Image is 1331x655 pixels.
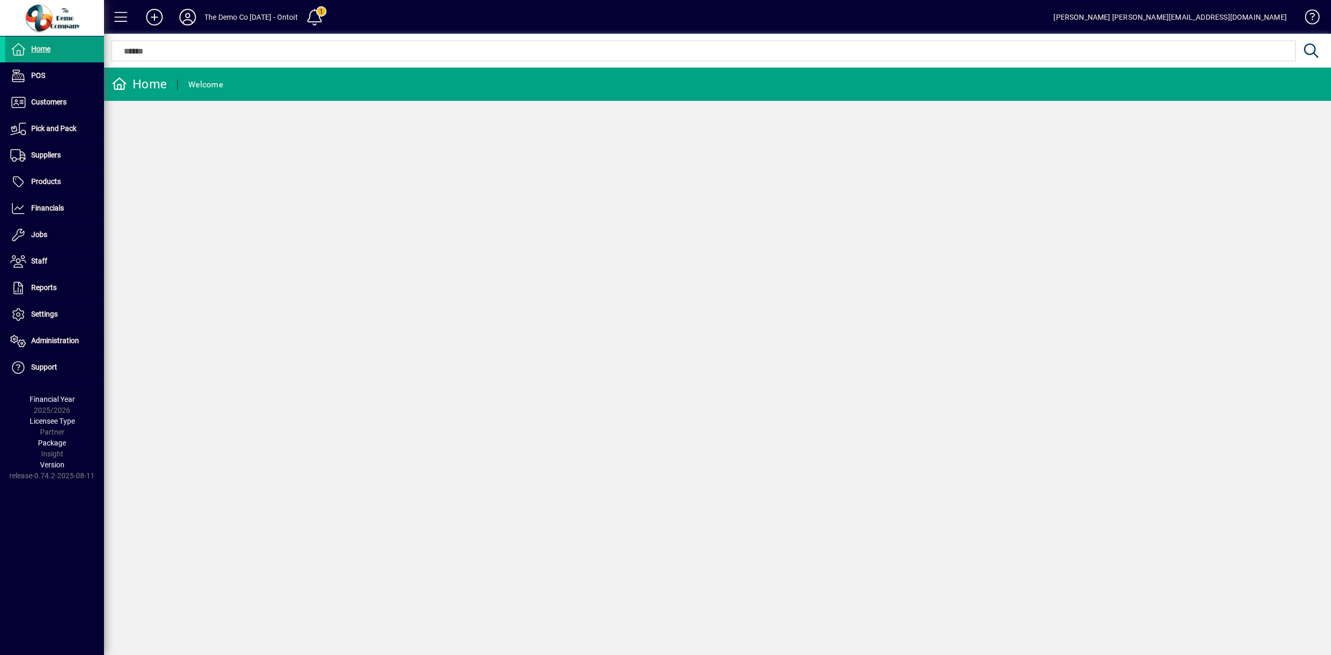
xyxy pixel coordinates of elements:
[31,177,61,186] span: Products
[5,89,104,115] a: Customers
[31,204,64,212] span: Financials
[1297,2,1318,36] a: Knowledge Base
[5,302,104,327] a: Settings
[40,461,64,469] span: Version
[5,63,104,89] a: POS
[138,8,171,27] button: Add
[31,124,76,133] span: Pick and Pack
[188,76,223,93] div: Welcome
[31,363,57,371] span: Support
[31,310,58,318] span: Settings
[5,169,104,195] a: Products
[5,116,104,142] a: Pick and Pack
[5,275,104,301] a: Reports
[31,283,57,292] span: Reports
[38,439,66,447] span: Package
[5,222,104,248] a: Jobs
[31,45,50,53] span: Home
[31,71,45,80] span: POS
[204,9,298,25] div: The Demo Co [DATE] - Ontoit
[31,151,61,159] span: Suppliers
[5,195,104,221] a: Financials
[31,336,79,345] span: Administration
[5,328,104,354] a: Administration
[171,8,204,27] button: Profile
[112,76,167,93] div: Home
[31,98,67,106] span: Customers
[31,230,47,239] span: Jobs
[30,395,75,403] span: Financial Year
[5,248,104,274] a: Staff
[1053,9,1287,25] div: [PERSON_NAME] [PERSON_NAME][EMAIL_ADDRESS][DOMAIN_NAME]
[5,142,104,168] a: Suppliers
[30,417,75,425] span: Licensee Type
[31,257,47,265] span: Staff
[5,355,104,381] a: Support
